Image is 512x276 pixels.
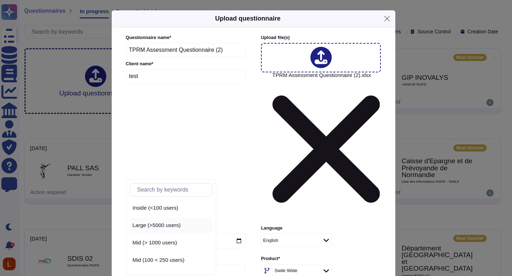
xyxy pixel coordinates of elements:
input: Enter company name of the client [126,69,246,83]
h5: Upload questionnaire [215,14,281,23]
input: Search by keywords [134,184,212,196]
label: Client name [126,62,246,66]
div: Inside (<100 users) [133,205,209,211]
div: Mid (100 < 250 users) [130,252,212,268]
span: Large (>5000 users) [133,222,181,228]
span: Mid (100 < 250 users) [133,257,185,263]
span: Upload file (s) [261,35,290,40]
span: Mid (> 1000 users) [133,239,177,246]
button: Close [382,13,393,24]
div: Inside (<100 users) [130,200,212,216]
div: English [263,238,278,243]
input: Enter questionnaire name [126,43,246,57]
label: Language [261,226,381,231]
span: Inside (<100 users) [133,205,178,211]
div: Mid (> 1000 users) [130,235,212,251]
div: Large (>5000 users) [130,217,212,233]
div: Mid (> 1000 users) [133,239,209,246]
label: Questionnaire name [126,35,246,40]
div: Mid (100 < 250 users) [133,257,209,263]
span: TPRM Assessment Questionnaire (2).xlsx [272,72,380,221]
label: Product [261,256,381,261]
div: Large (>5000 users) [133,222,209,228]
div: Swile Wide [274,268,297,273]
